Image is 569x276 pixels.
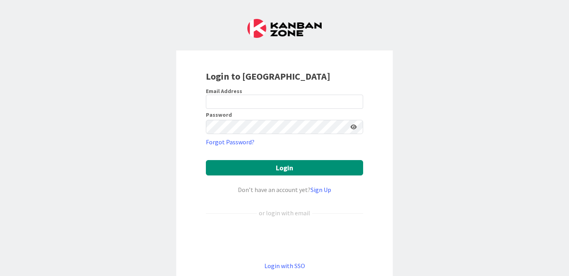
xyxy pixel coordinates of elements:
a: Forgot Password? [206,137,254,147]
a: Sign Up [311,186,331,194]
button: Login [206,160,363,175]
label: Email Address [206,88,242,95]
div: or login with email [257,208,312,218]
a: Login with SSO [264,262,305,270]
b: Login to [GEOGRAPHIC_DATA] [206,70,330,82]
div: Don’t have an account yet? [206,185,363,194]
label: Password [206,112,232,117]
img: Kanban Zone [247,19,322,38]
iframe: Sign in with Google Button [202,231,367,248]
